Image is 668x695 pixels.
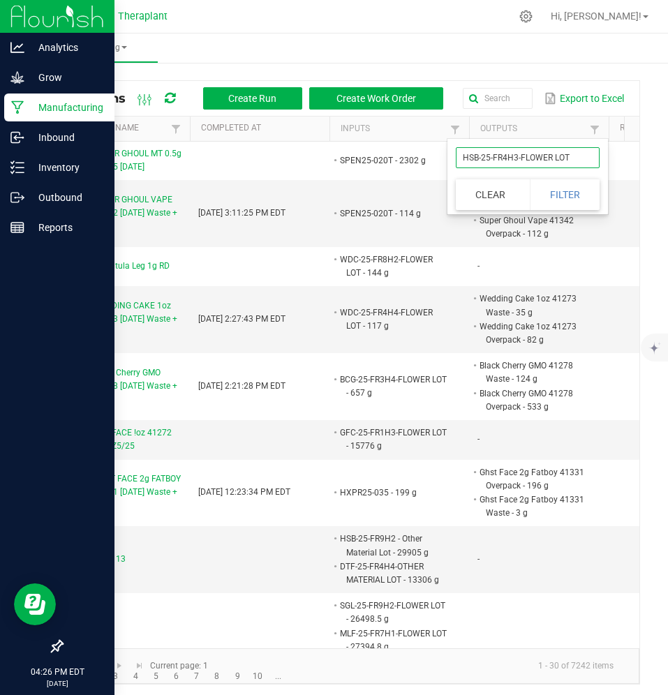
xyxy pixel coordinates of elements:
span: Black Cherry GMO 41278 [DATE] Waste + OP [94,366,181,407]
span: GHST FACE 2g FATBOY 41331 [DATE] Waste + OP [94,472,181,513]
li: SGL-25-FR9H2-FLOWER LOT - 26498.5 g [338,599,448,626]
li: GFC-25-FR1H3-FLOWER LOT - 15776 g [338,426,448,453]
span: [DATE] 3:11:25 PM EDT [198,208,285,218]
span: Create Work Order [336,93,416,104]
a: Completed AtSortable [201,123,324,134]
inline-svg: Inbound [10,130,24,144]
a: Filter [586,121,603,138]
a: Page 6 [166,666,186,687]
li: MLF-25-FR7H1-FLOWER LOT - 27394.8 g [338,627,448,654]
p: Analytics [24,39,108,56]
button: Filter [530,179,600,210]
li: Ghst Face 2g Fatboy 41331 Waste - 3 g [477,493,588,520]
a: Page 5 [146,666,166,687]
inline-svg: Analytics [10,40,24,54]
a: Page 7 [186,666,207,687]
li: DTF-25-FR4H4-OTHER MATERIAL LOT - 13306 g [338,560,448,587]
button: Export to Excel [541,87,628,110]
span: WEDDING CAKE 1oz 41273 [DATE] Waste + OP [94,299,181,340]
li: Ghst Face 2g Fatboy 41331 Overpack - 196 g [477,465,588,493]
p: [DATE] [6,678,108,689]
a: Page 9 [228,666,248,687]
span: SUPER GHOUL MT 0.5g 41345 [DATE] [94,147,181,174]
span: Theraplant [118,10,168,22]
inline-svg: Inventory [10,160,24,174]
li: HXPR25-035 - 199 g [338,486,448,500]
td: - [469,526,609,593]
td: - [469,247,609,286]
input: Search [463,88,533,109]
span: GAS FACE !oz 41272 09/2Z5/25 [94,426,181,453]
kendo-pager-info: 1 - 30 of 7242 items [216,655,625,678]
p: 04:26 PM EDT [6,666,108,678]
li: Super Ghoul Vape 41342 Overpack - 112 g [477,214,588,241]
p: Reports [24,219,108,236]
inline-svg: Outbound [10,190,24,204]
td: - [469,420,609,459]
p: Outbound [24,189,108,206]
span: [DATE] 2:21:28 PM EDT [198,381,285,391]
span: Tarantula Leg 1g RD [94,260,170,273]
a: Filter [168,120,184,137]
inline-svg: Reports [10,221,24,234]
inline-svg: Grow [10,70,24,84]
span: Go to the last page [134,660,145,671]
li: WDC-25-FR8H2-FLOWER LOT - 144 g [338,253,448,280]
span: [DATE] 2:27:43 PM EDT [198,314,285,324]
div: All Runs [73,87,454,110]
a: Page 4 [126,666,146,687]
li: SPEN25-020T - 114 g [338,207,448,221]
inline-svg: Manufacturing [10,100,24,114]
span: [DATE] 12:23:34 PM EDT [198,487,290,497]
p: Manufacturing [24,99,108,116]
th: Outputs [469,117,609,142]
span: SUPER GHOUL VAPE 41342 [DATE] Waste + OP [94,193,181,234]
span: Hi, [PERSON_NAME]! [551,10,641,22]
span: Create Run [228,93,276,104]
a: Run NameSortable [96,123,167,134]
a: Page 11 [268,666,288,687]
li: Wedding Cake 1oz 41273 Waste - 35 g [477,292,588,319]
li: WDC-25-FR4H4-FLOWER LOT - 117 g [338,306,448,333]
a: Go to the next page [109,655,129,676]
li: Black Cherry GMO 41278 Overpack - 533 g [477,387,588,414]
button: Create Work Order [309,87,443,110]
li: BCG-25-FR3H4-FLOWER LOT - 657 g [338,373,448,400]
li: Wedding Cake 1oz 41273 Overpack - 82 g [477,320,588,347]
a: Page 3 [105,666,126,687]
a: Go to the last page [129,655,149,676]
a: Page 10 [248,666,268,687]
span: Go to the next page [114,660,125,671]
li: HSB-25-FR9H2 - Other Material Lot - 29905 g [338,532,448,559]
button: Clear [456,179,525,210]
th: Inputs [329,117,469,142]
button: Create Run [203,87,302,110]
div: Manage settings [517,10,535,23]
p: Grow [24,69,108,86]
p: Inbound [24,129,108,146]
li: Black Cherry GMO 41278 Waste - 124 g [477,359,588,386]
a: Page 8 [207,666,227,687]
p: Inventory [24,159,108,176]
a: Filter [447,121,463,138]
li: SPEN25-020T - 2302 g [338,154,448,167]
iframe: Resource center [14,583,56,625]
kendo-pager: Current page: 1 [62,648,639,684]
